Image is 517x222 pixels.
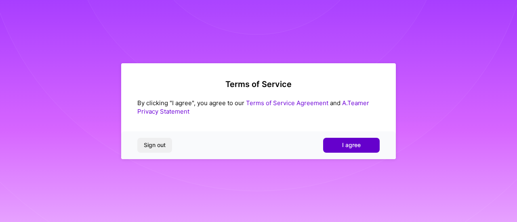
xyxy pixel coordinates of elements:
[144,141,166,149] span: Sign out
[342,141,361,149] span: I agree
[323,138,380,152] button: I agree
[246,99,328,107] a: Terms of Service Agreement
[137,99,380,116] div: By clicking "I agree", you agree to our and
[137,79,380,89] h2: Terms of Service
[137,138,172,152] button: Sign out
